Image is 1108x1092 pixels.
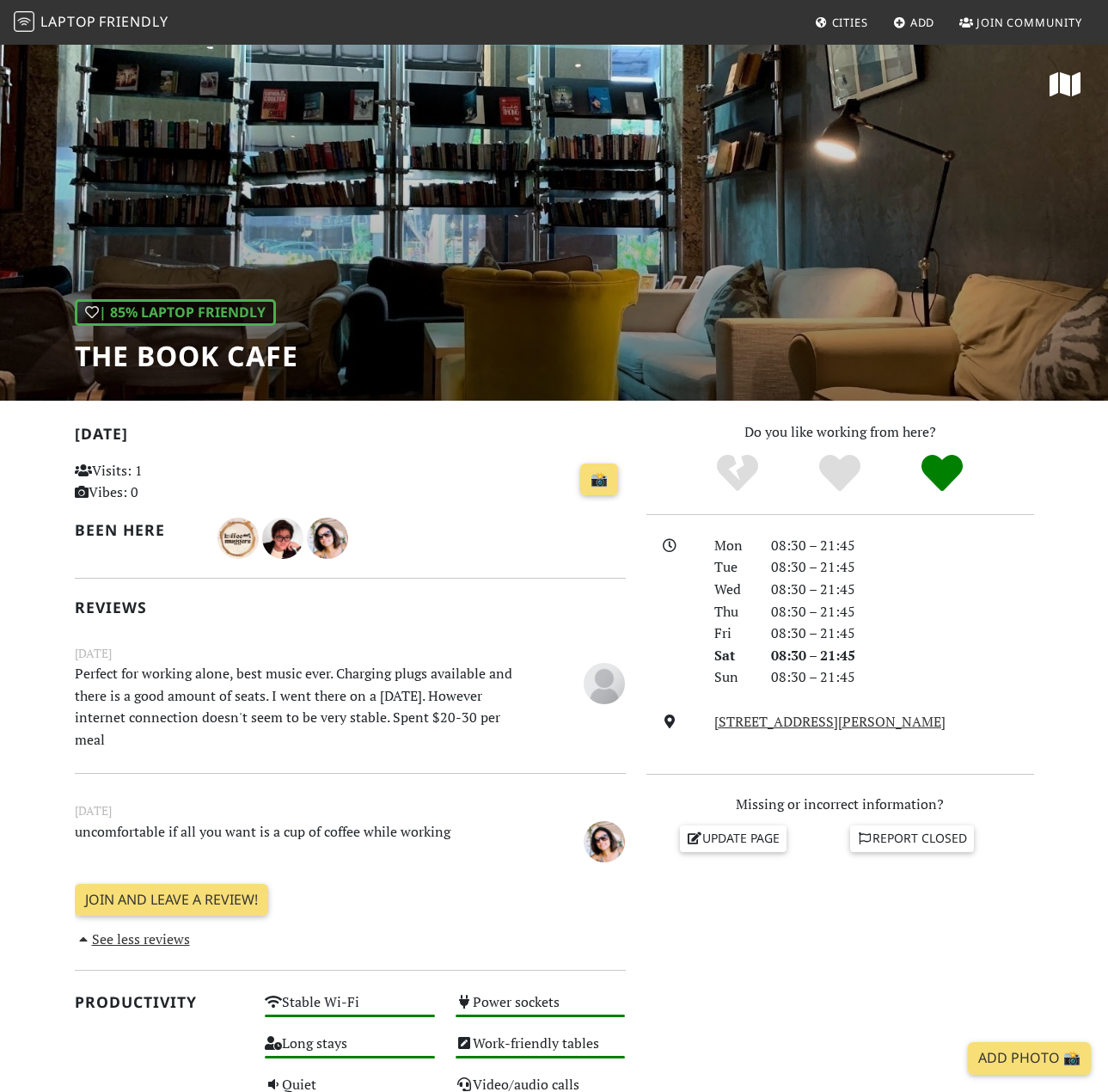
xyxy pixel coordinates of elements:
[64,644,636,663] small: [DATE]
[704,645,761,667] div: Sat
[761,666,1044,689] div: 08:30 – 21:45
[445,990,636,1031] div: Power sockets
[75,340,298,372] h1: The Book Cafe
[687,452,789,495] div: No
[704,623,761,645] div: Fri
[680,825,787,851] a: Update page
[761,535,1044,557] div: 08:30 – 21:45
[761,579,1044,601] div: 08:30 – 21:45
[75,425,626,450] h2: [DATE]
[910,15,935,30] span: Add
[976,15,1082,30] span: Join Community
[262,518,303,559] img: 2075-albert.jpg
[307,518,348,559] img: 1909-deepshikha.jpg
[704,535,761,557] div: Mon
[75,598,626,617] h2: Reviews
[891,452,993,495] div: Definitely!
[14,11,34,32] img: LaptopFriendly
[761,623,1044,645] div: 08:30 – 21:45
[761,556,1044,579] div: 08:30 – 21:45
[40,12,96,31] span: Laptop
[217,527,262,546] span: Koffee Muggers
[584,672,625,691] span: Anonymous
[75,993,245,1011] h2: Productivity
[262,527,307,546] span: Albert Soerjonoto
[704,579,761,601] div: Wed
[952,7,1089,38] a: Join Community
[254,1031,445,1072] div: Long stays
[886,7,942,38] a: Add
[850,825,974,851] a: Report closed
[75,460,245,504] p: Visits: 1 Vibes: 0
[75,299,276,327] div: | 85% Laptop Friendly
[64,801,636,820] small: [DATE]
[580,463,618,496] a: 📸
[968,1042,1091,1075] a: Add Photo 📸
[254,990,445,1031] div: Stable Wi-Fi
[704,666,761,689] div: Sun
[307,527,348,546] span: Deepshikha Mehta
[99,12,168,31] span: Friendly
[646,794,1034,816] p: Missing or incorrect information?
[75,929,190,948] a: See less reviews
[64,663,541,751] p: Perfect for working alone, best music ever. Charging plugs available and there is a good amount o...
[646,421,1034,444] p: Do you like working from here?
[832,15,868,30] span: Cities
[64,821,541,860] p: uncomfortable if all you want is a cup of coffee while working
[789,452,891,495] div: Yes
[584,831,625,850] span: Deepshikha Mehta
[761,601,1044,623] div: 08:30 – 21:45
[75,884,268,917] a: Join and leave a review!
[761,645,1044,667] div: 08:30 – 21:45
[14,8,168,38] a: LaptopFriendly LaptopFriendly
[584,821,625,862] img: 1909-deepshikha.jpg
[808,7,875,38] a: Cities
[584,663,625,704] img: blank-535327c66bd565773addf3077783bbfce4b00ec00e9fd257753287c682c7fa38.png
[445,1031,636,1072] div: Work-friendly tables
[704,556,761,579] div: Tue
[714,712,946,731] a: [STREET_ADDRESS][PERSON_NAME]
[704,601,761,623] div: Thu
[217,518,259,559] img: 4650-koffee.jpg
[75,521,197,539] h2: Been here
